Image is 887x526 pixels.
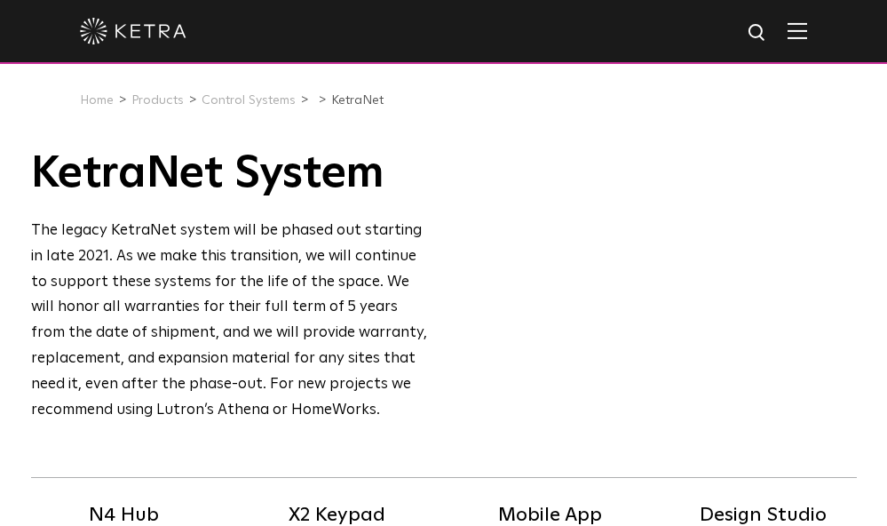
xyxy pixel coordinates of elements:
h1: KetraNet System [31,147,432,201]
a: Control Systems [202,94,296,107]
a: KetraNet [331,94,384,107]
img: ketra-logo-2019-white [80,18,186,44]
img: search icon [747,22,769,44]
a: Products [131,94,184,107]
div: The legacy KetraNet system will be phased out starting in late 2021. As we make this transition, ... [31,219,432,424]
a: Home [80,94,114,107]
img: Hamburger%20Nav.svg [788,22,807,39]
